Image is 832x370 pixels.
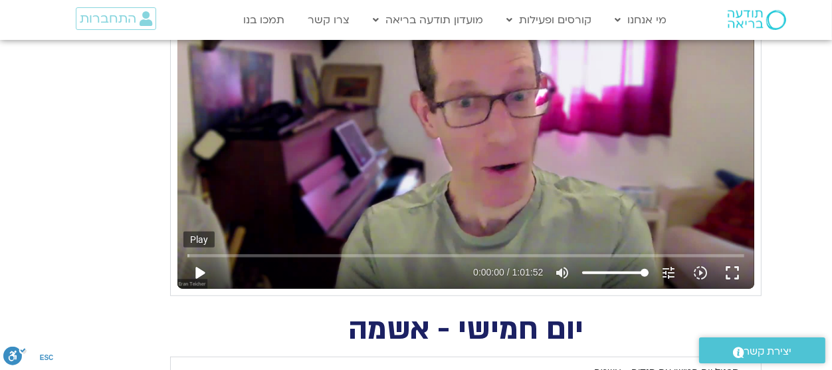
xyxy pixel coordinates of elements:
img: תודעה בריאה [728,10,786,30]
a: מי אנחנו [608,7,673,33]
span: יצירת קשר [744,343,792,361]
h2: יום חמישי - אשמה [170,316,762,343]
a: תמכו בנו [237,7,291,33]
a: צרו קשר [301,7,356,33]
a: קורסים ופעילות [500,7,598,33]
a: יצירת קשר [699,337,825,363]
a: מועדון תודעה בריאה [366,7,490,33]
a: התחברות [76,7,156,30]
span: התחברות [80,11,136,26]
